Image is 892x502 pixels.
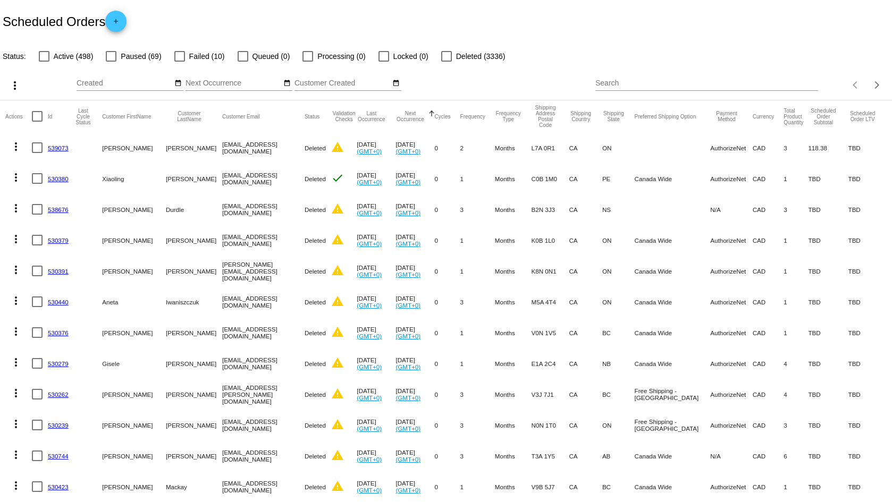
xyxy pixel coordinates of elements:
[460,163,495,194] mat-cell: 1
[357,256,395,286] mat-cell: [DATE]
[357,271,382,278] a: (GMT+0)
[435,225,460,256] mat-cell: 0
[9,79,21,92] mat-icon: more_vert
[753,163,784,194] mat-cell: CAD
[174,79,182,88] mat-icon: date_range
[495,194,532,225] mat-cell: Months
[357,333,382,339] a: (GMT+0)
[48,237,69,244] a: 530379
[357,410,395,440] mat-cell: [DATE]
[635,163,711,194] mat-cell: Canada Wide
[166,379,222,410] mat-cell: [PERSON_NAME]
[569,225,602,256] mat-cell: CA
[395,317,434,348] mat-cell: [DATE]
[532,194,569,225] mat-cell: B2N 3J3
[710,163,752,194] mat-cell: AuthorizeNet
[848,132,887,163] mat-cell: TBD
[48,268,69,275] a: 530391
[602,132,635,163] mat-cell: ON
[166,440,222,471] mat-cell: [PERSON_NAME]
[102,471,166,502] mat-cell: [PERSON_NAME]
[395,148,420,155] a: (GMT+0)
[121,50,161,63] span: Paused (69)
[495,256,532,286] mat-cell: Months
[848,286,887,317] mat-cell: TBD
[357,425,382,432] a: (GMT+0)
[532,317,569,348] mat-cell: V0N 1V5
[710,348,752,379] mat-cell: AuthorizeNet
[357,394,382,401] a: (GMT+0)
[848,440,887,471] mat-cell: TBD
[395,363,420,370] a: (GMT+0)
[357,110,386,122] button: Change sorting for LastOccurrenceUtc
[602,471,635,502] mat-cell: BC
[495,410,532,440] mat-cell: Months
[435,256,460,286] mat-cell: 0
[395,132,434,163] mat-cell: [DATE]
[569,256,602,286] mat-cell: CA
[784,225,808,256] mat-cell: 1
[495,471,532,502] mat-cell: Months
[10,418,22,430] mat-icon: more_vert
[460,132,495,163] mat-cell: 2
[222,440,305,471] mat-cell: [EMAIL_ADDRESS][DOMAIN_NAME]
[102,163,166,194] mat-cell: Xiaoling
[848,410,887,440] mat-cell: TBD
[602,348,635,379] mat-cell: NB
[102,132,166,163] mat-cell: [PERSON_NAME]
[532,440,569,471] mat-cell: T3A 1Y5
[635,286,711,317] mat-cell: Canada Wide
[808,317,848,348] mat-cell: TBD
[305,144,326,151] span: Deleted
[10,325,22,338] mat-icon: more_vert
[460,113,485,120] button: Change sorting for Frequency
[602,256,635,286] mat-cell: ON
[460,471,495,502] mat-cell: 1
[395,348,434,379] mat-cell: [DATE]
[395,209,420,216] a: (GMT+0)
[848,163,887,194] mat-cell: TBD
[460,286,495,317] mat-cell: 3
[395,394,420,401] a: (GMT+0)
[602,440,635,471] mat-cell: AB
[395,163,434,194] mat-cell: [DATE]
[395,379,434,410] mat-cell: [DATE]
[10,356,22,369] mat-icon: more_vert
[495,348,532,379] mat-cell: Months
[435,348,460,379] mat-cell: 0
[305,113,319,120] button: Change sorting for Status
[753,132,784,163] mat-cell: CAD
[395,425,420,432] a: (GMT+0)
[48,329,69,336] a: 530376
[456,50,506,63] span: Deleted (3336)
[392,79,400,88] mat-icon: date_range
[532,163,569,194] mat-cell: C0B 1M0
[166,410,222,440] mat-cell: [PERSON_NAME]
[395,286,434,317] mat-cell: [DATE]
[569,348,602,379] mat-cell: CA
[569,471,602,502] mat-cell: CA
[77,79,172,88] input: Created
[317,50,365,63] span: Processing (0)
[753,225,784,256] mat-cell: CAD
[395,110,425,122] button: Change sorting for NextOccurrenceUtc
[710,132,752,163] mat-cell: AuthorizeNet
[222,225,305,256] mat-cell: [EMAIL_ADDRESS][DOMAIN_NAME]
[5,100,32,132] mat-header-cell: Actions
[10,202,22,215] mat-icon: more_vert
[435,163,460,194] mat-cell: 0
[635,317,711,348] mat-cell: Canada Wide
[808,471,848,502] mat-cell: TBD
[102,286,166,317] mat-cell: Aneta
[784,163,808,194] mat-cell: 1
[283,79,291,88] mat-icon: date_range
[635,471,711,502] mat-cell: Canada Wide
[222,256,305,286] mat-cell: [PERSON_NAME][EMAIL_ADDRESS][DOMAIN_NAME]
[395,456,420,463] a: (GMT+0)
[3,52,26,61] span: Status:
[357,317,395,348] mat-cell: [DATE]
[48,453,69,460] a: 530744
[753,379,784,410] mat-cell: CAD
[48,483,69,490] a: 530423
[253,50,290,63] span: Queued (0)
